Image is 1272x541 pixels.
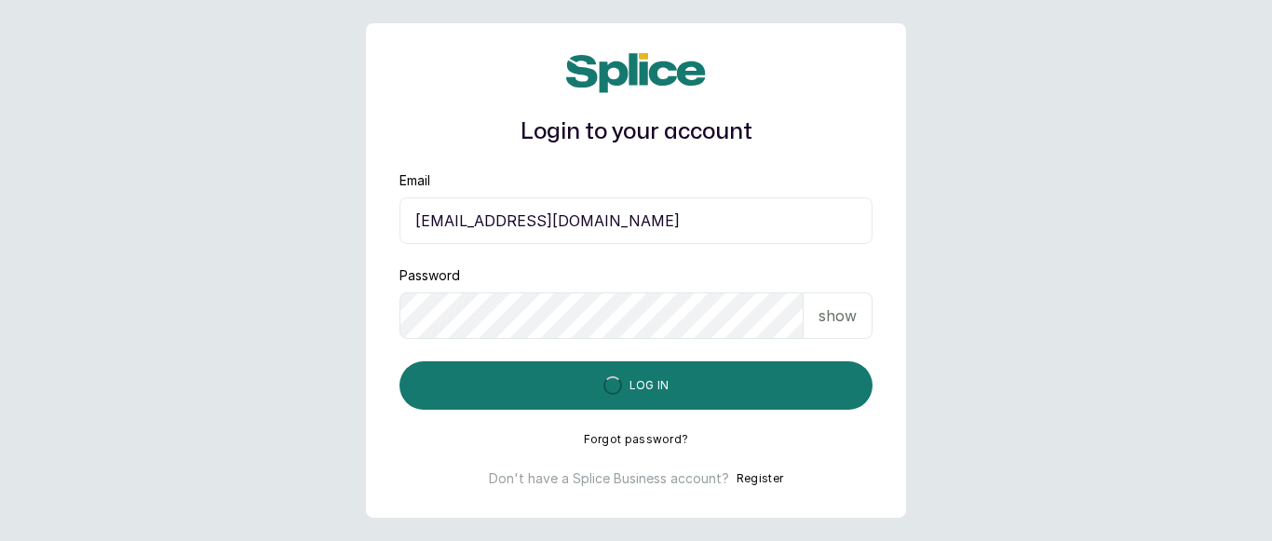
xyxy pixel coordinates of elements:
h1: Login to your account [399,115,873,149]
button: Register [737,469,783,488]
button: Log in [399,361,873,410]
p: Don't have a Splice Business account? [489,469,729,488]
button: Forgot password? [584,432,689,447]
p: show [819,304,857,327]
label: Password [399,266,460,285]
input: email@acme.com [399,197,873,244]
label: Email [399,171,430,190]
